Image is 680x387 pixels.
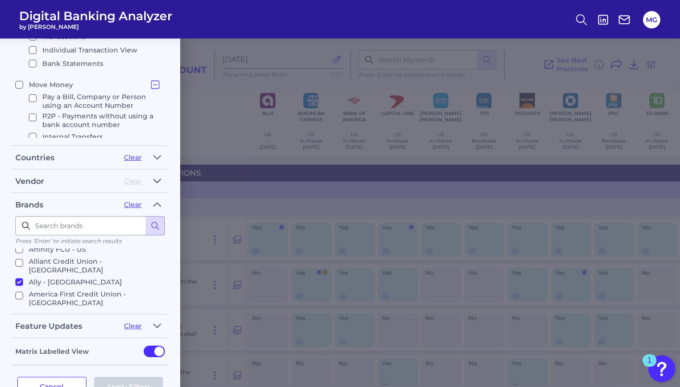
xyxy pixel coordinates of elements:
[29,290,161,307] p: America First Credit Union - [GEOGRAPHIC_DATA]
[647,361,652,373] div: 1
[42,131,103,142] p: Internal Transfers
[29,257,161,274] p: Alliant Credit Union - [GEOGRAPHIC_DATA]
[29,94,37,102] input: Pay a Bill, Company or Person using an Account Number
[29,244,86,255] p: Affinity FCU - US
[42,92,157,110] p: Pay a Bill, Company or Person using an Account Number
[15,177,116,186] div: Vendor
[15,259,23,267] input: Alliant Credit Union - [GEOGRAPHIC_DATA]
[15,347,89,356] label: Matrix Labelled View
[29,133,37,141] input: Internal Transfers
[643,11,660,28] button: MG
[124,200,142,209] button: Clear
[149,79,161,90] button: Move MoneyPay a Bill, Company or Person using an Account NumberP2P - Payments without using a ban...
[42,44,137,56] p: Individual Transaction View
[124,153,142,162] button: Clear
[15,322,116,331] div: Feature Updates
[124,177,142,185] button: Clear
[15,153,116,162] div: Countries
[42,58,103,69] p: Bank Statements
[29,46,37,54] input: Individual Transaction View
[15,292,23,299] input: America First Credit Union - [GEOGRAPHIC_DATA]
[648,355,675,382] button: Open Resource Center, 1 new notification
[29,114,37,121] input: P2P - Payments without using a bank account number
[15,81,23,89] input: Move MoneyPay a Bill, Company or Person using an Account NumberP2P - Payments without using a ban...
[42,112,157,129] p: P2P - Payments without using a bank account number
[19,23,173,30] span: by [PERSON_NAME]
[124,322,142,330] button: Clear
[19,9,173,23] span: Digital Banking Analyzer
[15,278,23,286] input: Ally - [GEOGRAPHIC_DATA]
[15,237,165,245] p: Press ‘Enter’ to initiate search results
[29,79,161,90] p: Move Money
[29,276,122,288] p: Ally - [GEOGRAPHIC_DATA]
[29,60,37,67] input: Bank Statements
[15,200,116,209] div: Brands
[15,216,165,235] input: Search brands
[15,245,23,253] input: Affinity FCU - US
